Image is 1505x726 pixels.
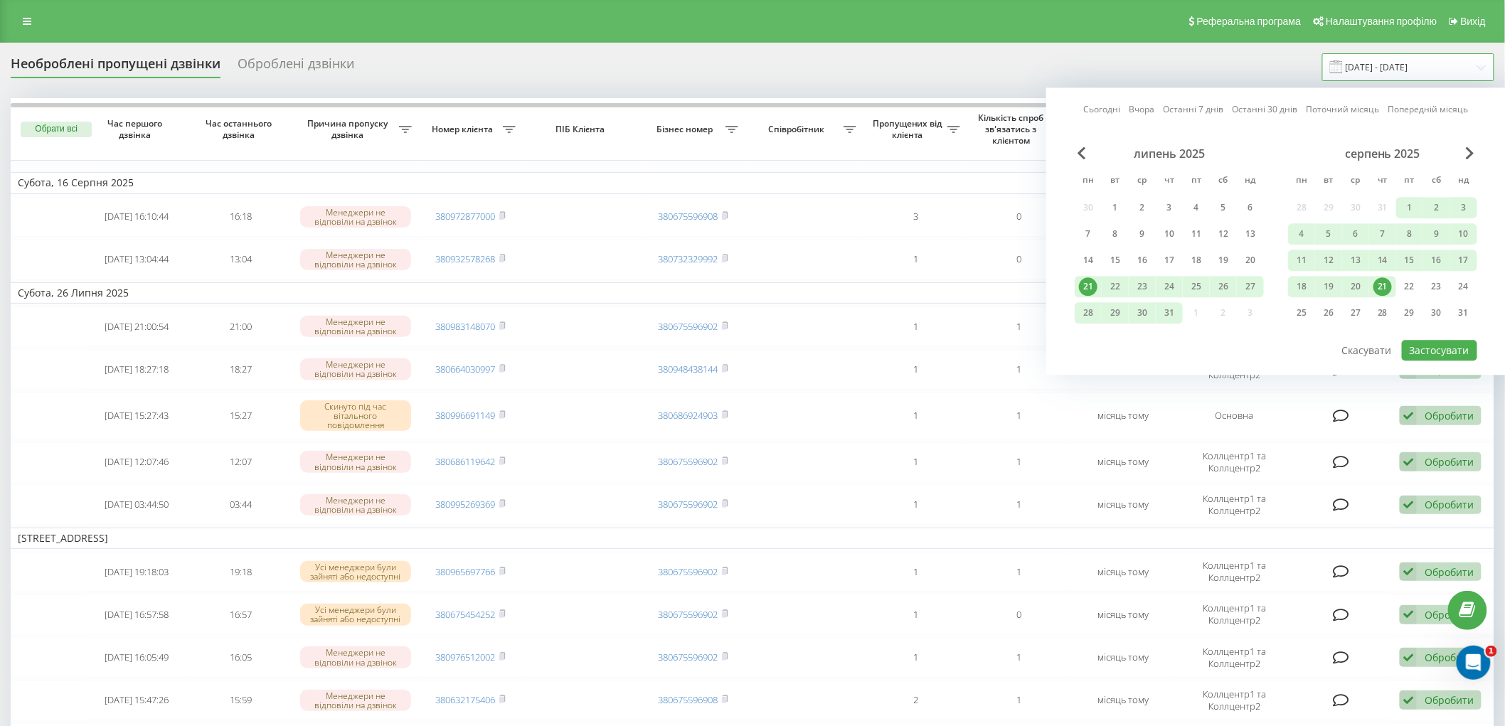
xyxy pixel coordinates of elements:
[188,197,292,237] td: 16:18
[1214,198,1233,217] div: 5
[300,249,412,270] div: Менеджери не відповіли на дзвінок
[1129,302,1156,324] div: ср 30 лип 2025 р.
[1292,304,1311,322] div: 25
[659,651,718,663] a: 380675596902
[1159,171,1180,192] abbr: четвер
[1237,197,1264,218] div: нд 6 лип 2025 р.
[1079,225,1097,243] div: 7
[1160,251,1179,269] div: 17
[1175,552,1294,592] td: Коллцентр1 та Коллцентр2
[1175,637,1294,677] td: Коллцентр1 та Коллцентр2
[974,112,1051,146] span: Кількість спроб зв'язатись з клієнтом
[1291,171,1312,192] abbr: понеділок
[436,608,496,621] a: 380675454252
[535,124,629,135] span: ПІБ Клієнта
[1423,276,1450,297] div: сб 23 серп 2025 р.
[1106,251,1124,269] div: 15
[1133,277,1152,296] div: 23
[1175,442,1294,482] td: Коллцентр1 та Коллцентр2
[1210,223,1237,245] div: сб 12 лип 2025 р.
[1079,304,1097,322] div: 28
[1455,304,1473,322] div: 31
[1369,276,1396,297] div: чт 21 серп 2025 р.
[1237,276,1264,297] div: нд 27 лип 2025 р.
[1455,251,1473,269] div: 17
[1388,103,1469,117] a: Попередній місяць
[1288,250,1315,271] div: пн 11 серп 2025 р.
[1373,225,1392,243] div: 7
[436,498,496,511] a: 380995269369
[188,485,292,525] td: 03:44
[1106,304,1124,322] div: 29
[300,451,412,472] div: Менеджери не відповіли на дзвінок
[85,306,188,346] td: [DATE] 21:00:54
[1183,223,1210,245] div: пт 11 лип 2025 р.
[863,393,967,439] td: 1
[1319,277,1338,296] div: 19
[1183,197,1210,218] div: пт 4 лип 2025 р.
[188,393,292,439] td: 15:27
[1288,146,1477,161] div: серпень 2025
[1133,225,1152,243] div: 9
[1450,276,1477,297] div: нд 24 серп 2025 р.
[1292,251,1311,269] div: 11
[1315,276,1342,297] div: вт 19 серп 2025 р.
[1079,277,1097,296] div: 21
[659,693,718,706] a: 380675596908
[238,56,354,78] div: Оброблені дзвінки
[85,552,188,592] td: [DATE] 19:18:03
[188,306,292,346] td: 21:00
[1315,302,1342,324] div: вт 26 серп 2025 р.
[1455,225,1473,243] div: 10
[11,282,1494,304] td: Субота, 26 Липня 2025
[1425,693,1474,707] div: Обробити
[1455,198,1473,217] div: 3
[188,240,292,279] td: 13:04
[1156,223,1183,245] div: чт 10 лип 2025 р.
[85,240,188,279] td: [DATE] 13:04:44
[1160,225,1179,243] div: 10
[967,680,1071,720] td: 1
[1156,276,1183,297] div: чт 24 лип 2025 р.
[863,240,967,279] td: 1
[967,197,1071,237] td: 0
[1102,276,1129,297] div: вт 22 лип 2025 р.
[1187,251,1206,269] div: 18
[1427,251,1446,269] div: 16
[1175,485,1294,525] td: Коллцентр1 та Коллцентр2
[1423,223,1450,245] div: сб 9 серп 2025 р.
[1129,197,1156,218] div: ср 2 лип 2025 р.
[300,358,412,380] div: Менеджери не відповіли на дзвінок
[863,552,967,592] td: 1
[11,56,220,78] div: Необроблені пропущені дзвінки
[1210,276,1237,297] div: сб 26 лип 2025 р.
[967,552,1071,592] td: 1
[1233,103,1298,117] a: Останні 30 днів
[1075,250,1102,271] div: пн 14 лип 2025 р.
[1078,171,1099,192] abbr: понеділок
[300,604,412,625] div: Усі менеджери були зайняті або недоступні
[967,393,1071,439] td: 1
[1183,250,1210,271] div: пт 18 лип 2025 р.
[1369,250,1396,271] div: чт 14 серп 2025 р.
[1345,171,1366,192] abbr: середа
[1288,302,1315,324] div: пн 25 серп 2025 р.
[752,124,844,135] span: Співробітник
[1129,276,1156,297] div: ср 23 лип 2025 р.
[1102,197,1129,218] div: вт 1 лип 2025 р.
[436,363,496,375] a: 380664030997
[85,349,188,389] td: [DATE] 18:27:18
[1466,146,1474,159] span: Next Month
[1106,277,1124,296] div: 22
[1213,171,1234,192] abbr: субота
[85,393,188,439] td: [DATE] 15:27:43
[1241,198,1260,217] div: 6
[1423,197,1450,218] div: сб 2 серп 2025 р.
[188,442,292,482] td: 12:07
[1425,498,1474,511] div: Обробити
[1373,277,1392,296] div: 21
[1237,223,1264,245] div: нд 13 лип 2025 р.
[1373,251,1392,269] div: 14
[188,594,292,634] td: 16:57
[1071,485,1175,525] td: місяць тому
